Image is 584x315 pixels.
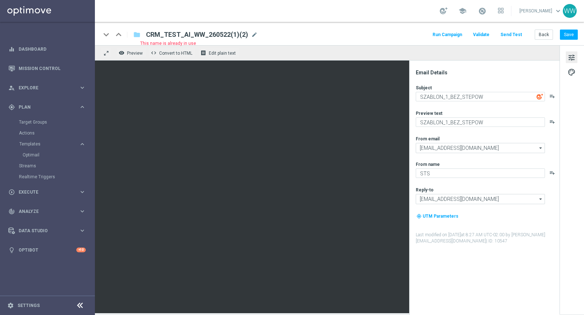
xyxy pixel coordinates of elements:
span: Analyze [19,209,79,214]
button: Run Campaign [431,30,463,40]
label: Last modified on [DATE] at 8:27 AM UTC-02:00 by [PERSON_NAME][EMAIL_ADDRESS][DOMAIN_NAME] [416,232,559,244]
button: Mission Control [8,66,86,71]
button: folder [132,29,141,40]
span: code [151,50,157,56]
button: equalizer Dashboard [8,46,86,52]
label: Preview text [416,110,442,116]
i: arrow_drop_down [537,194,545,204]
a: Realtime Triggers [19,174,76,180]
span: Execute [19,190,79,194]
span: Data Studio [19,229,79,233]
span: Validate [473,32,489,37]
button: play_circle_outline Execute keyboard_arrow_right [8,189,86,195]
i: settings [7,302,14,309]
button: Validate [472,30,491,40]
i: keyboard_arrow_right [79,141,86,148]
i: gps_fixed [8,104,15,110]
i: receipt [200,50,206,56]
a: Streams [19,163,76,169]
button: Save [560,30,578,40]
div: Templates [19,142,79,146]
span: CRM_TEST_AI_WW_260522(1)(2) [146,30,248,39]
button: gps_fixed Plan keyboard_arrow_right [8,104,86,110]
button: Data Studio keyboard_arrow_right [8,228,86,234]
span: Convert to HTML [159,51,192,56]
a: Mission Control [19,59,86,78]
span: Edit plain text [209,51,236,56]
span: Explore [19,86,79,90]
a: [PERSON_NAME]keyboard_arrow_down [519,5,563,16]
span: school [458,7,466,15]
i: remove_red_eye [119,50,124,56]
i: keyboard_arrow_right [79,208,86,215]
span: Templates [19,142,72,146]
label: Reply-to [416,187,434,193]
span: Preview [127,51,143,56]
i: equalizer [8,46,15,52]
div: Explore [8,85,79,91]
label: From email [416,136,439,142]
button: tune [566,51,577,63]
i: keyboard_arrow_right [79,188,86,195]
a: Target Groups [19,119,76,125]
label: From name [416,162,440,167]
span: tune [568,53,576,62]
div: Analyze [8,208,79,215]
button: my_location UTM Parameters [416,212,459,220]
input: Select [416,194,545,204]
button: palette [566,66,577,78]
span: | ID: 10547 [486,238,507,244]
div: Actions [19,128,94,139]
span: UTM Parameters [423,214,458,219]
a: Optimail [23,152,76,158]
a: Settings [18,303,40,308]
span: mode_edit [251,31,258,38]
a: Dashboard [19,39,86,59]
div: Optibot [8,240,86,260]
button: Send Test [499,30,523,40]
button: receipt Edit plain text [199,48,239,58]
i: keyboard_arrow_right [79,84,86,91]
div: +10 [76,248,86,252]
button: Templates keyboard_arrow_right [19,141,86,147]
div: Streams [19,160,94,171]
button: track_changes Analyze keyboard_arrow_right [8,209,86,214]
button: playlist_add [549,119,555,125]
span: keyboard_arrow_down [554,7,562,15]
i: play_circle_outline [8,189,15,195]
label: Subject [416,85,432,91]
span: This name is already in use [140,39,196,46]
span: Plan [19,105,79,109]
div: Optimail [23,149,94,160]
button: playlist_add [549,170,555,176]
div: Mission Control [8,59,86,78]
i: folder [133,30,141,39]
a: Actions [19,130,76,136]
img: optiGenie.svg [537,93,543,100]
div: Target Groups [19,117,94,128]
div: Data Studio [8,227,79,234]
button: playlist_add [549,93,555,99]
a: Optibot [19,240,76,260]
div: Execute [8,189,79,195]
button: lightbulb Optibot +10 [8,247,86,253]
div: Dashboard [8,39,86,59]
button: person_search Explore keyboard_arrow_right [8,85,86,91]
div: Plan [8,104,79,110]
button: Back [535,30,553,40]
div: Templates [19,139,94,160]
div: Email Details [416,69,559,76]
span: palette [568,67,576,77]
i: track_changes [8,208,15,215]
